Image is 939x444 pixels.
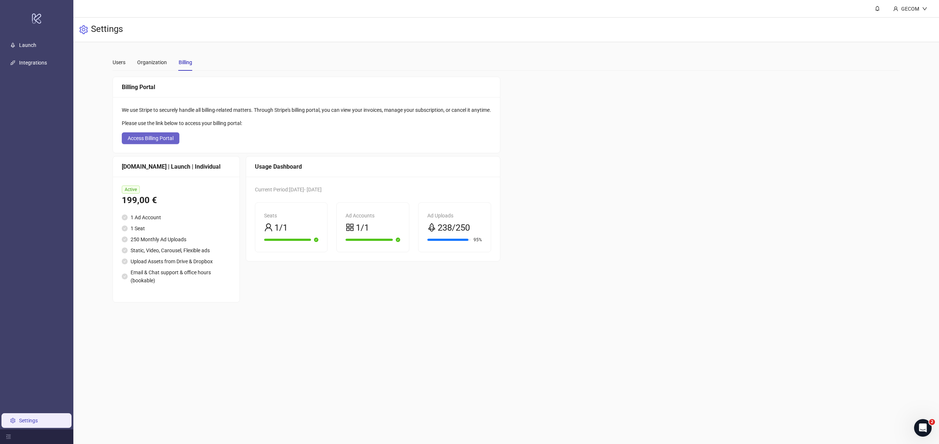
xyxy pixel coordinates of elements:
[474,238,482,242] span: 95%
[438,221,470,235] span: 238/250
[113,58,125,66] div: Users
[122,82,491,92] div: Billing Portal
[914,419,932,437] iframe: Intercom live chat
[122,194,231,208] div: 199,00 €
[122,268,231,285] li: Email & Chat support & office hours (bookable)
[122,246,231,254] li: Static, Video, Carousel, Flexible ads
[396,238,400,242] span: check-circle
[122,119,491,127] div: Please use the link below to access your billing portal:
[122,106,491,114] div: We use Stripe to securely handle all billing-related matters. Through Stripe's billing portal, yo...
[122,213,231,221] li: 1 Ad Account
[427,212,482,220] div: Ad Uploads
[122,257,231,265] li: Upload Assets from Drive & Dropbox
[19,42,36,48] a: Launch
[6,434,11,439] span: menu-fold
[122,224,231,232] li: 1 Seat
[346,223,354,232] span: appstore
[19,60,47,66] a: Integrations
[264,223,273,232] span: user
[19,418,38,423] a: Settings
[122,132,179,144] button: Access Billing Portal
[122,214,128,220] span: check-circle
[274,221,288,235] span: 1/1
[79,25,88,34] span: setting
[122,235,231,243] li: 250 Monthly Ad Uploads
[929,419,935,425] span: 2
[898,5,922,13] div: GECOM
[122,186,140,194] span: Active
[875,6,880,11] span: bell
[91,23,123,36] h3: Settings
[893,6,898,11] span: user
[255,162,491,171] div: Usage Dashboard
[255,187,322,192] span: Current Period: [DATE] - [DATE]
[346,212,400,220] div: Ad Accounts
[122,225,128,231] span: check-circle
[179,58,192,66] div: Billing
[122,247,128,253] span: check-circle
[122,162,231,171] div: [DOMAIN_NAME] | Launch | Individual
[122,236,128,242] span: check-circle
[314,238,318,242] span: check-circle
[128,135,173,141] span: Access Billing Portal
[427,223,436,232] span: rocket
[122,258,128,264] span: check-circle
[922,6,927,11] span: down
[122,274,128,279] span: check-circle
[264,212,319,220] div: Seats
[137,58,167,66] div: Organization
[356,221,369,235] span: 1/1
